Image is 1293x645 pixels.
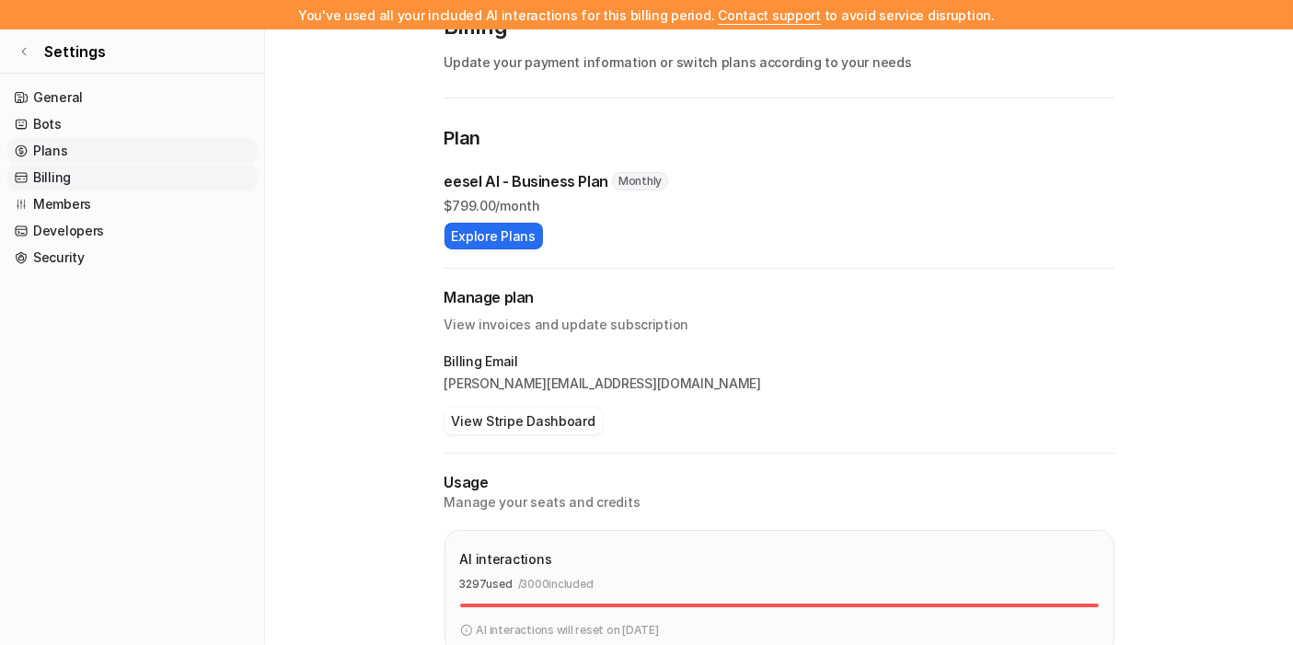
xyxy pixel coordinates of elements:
p: Plan [444,124,1114,155]
p: [PERSON_NAME][EMAIL_ADDRESS][DOMAIN_NAME] [444,374,1114,393]
a: Security [7,245,257,271]
a: Developers [7,218,257,244]
p: eesel AI - Business Plan [444,170,608,192]
p: AI interactions [460,549,552,569]
p: Usage [444,472,1114,493]
span: Monthly [612,172,668,190]
p: AI interactions will reset on [DATE] [477,622,659,639]
p: 3297 used [460,576,513,593]
p: Manage your seats and credits [444,493,1114,512]
button: Explore Plans [444,223,543,249]
a: Billing [7,165,257,190]
a: General [7,85,257,110]
a: Bots [7,111,257,137]
p: View invoices and update subscription [444,308,1114,334]
h2: Manage plan [444,287,1114,308]
span: Contact support [718,7,821,23]
button: View Stripe Dashboard [444,408,603,434]
a: Members [7,191,257,217]
span: Settings [44,40,106,63]
p: / 3000 included [518,576,594,593]
p: $ 799.00/month [444,196,1114,215]
p: Billing Email [444,352,1114,371]
a: Plans [7,138,257,164]
p: Update your payment information or switch plans according to your needs [444,52,1114,72]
